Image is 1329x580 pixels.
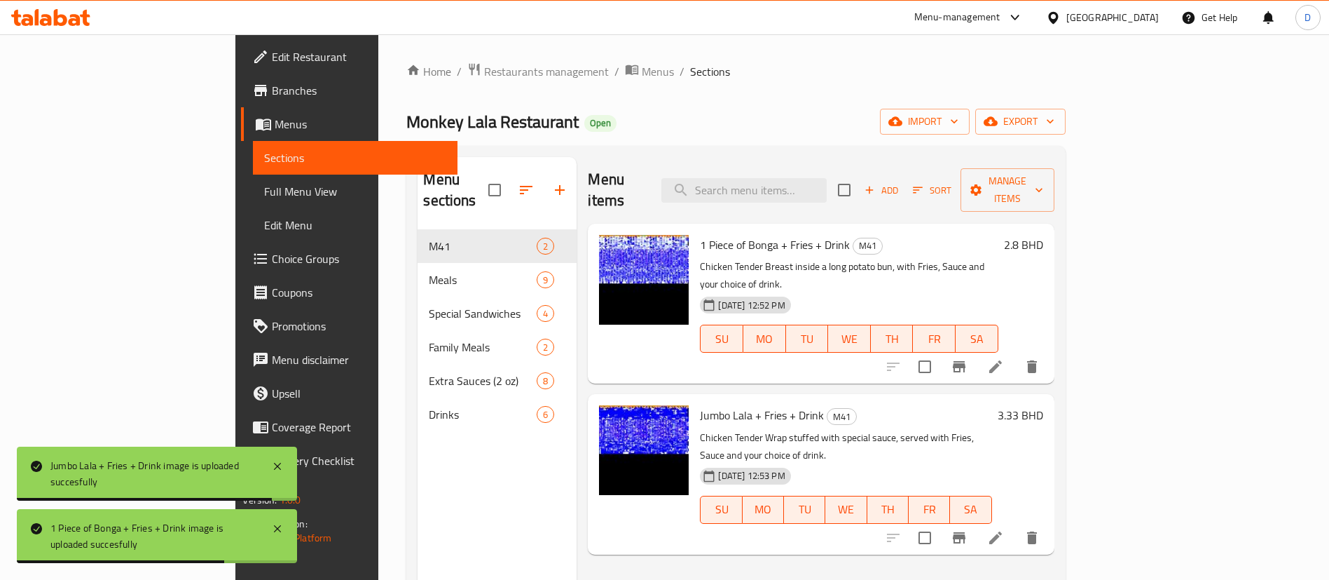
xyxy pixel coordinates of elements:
[986,113,1054,130] span: export
[891,113,958,130] span: import
[429,238,537,255] span: M41
[862,182,900,198] span: Add
[418,263,577,297] div: Meals9
[748,499,778,520] span: MO
[241,242,457,276] a: Choice Groups
[480,175,509,205] span: Select all sections
[272,385,446,402] span: Upsell
[913,182,951,198] span: Sort
[272,284,446,301] span: Coupons
[50,520,258,552] div: 1 Piece of Bonga + Fries + Drink image is uploaded succesfully
[588,169,644,211] h2: Menu items
[272,48,446,65] span: Edit Restaurant
[975,109,1066,135] button: export
[1015,350,1049,384] button: delete
[272,419,446,436] span: Coverage Report
[859,180,904,201] span: Add item
[272,82,446,99] span: Branches
[909,496,950,524] button: FR
[1015,521,1049,555] button: delete
[241,309,457,343] a: Promotions
[661,178,827,203] input: search
[790,499,820,520] span: TU
[429,305,537,322] span: Special Sandwiches
[910,523,939,553] span: Select to update
[241,107,457,141] a: Menus
[264,149,446,166] span: Sections
[406,106,579,137] span: Monkey Lala Restaurant
[264,183,446,200] span: Full Menu View
[429,339,537,356] span: Family Meals
[829,175,859,205] span: Select section
[690,63,730,80] span: Sections
[253,175,457,208] a: Full Menu View
[241,276,457,309] a: Coupons
[272,452,446,469] span: Grocery Checklist
[998,405,1043,425] h6: 3.33 BHD
[700,429,991,464] p: Chicken Tender Wrap stuffed with special sauce, served with Fries, Sauce and your choice of drink.
[792,329,823,349] span: TU
[700,258,998,293] p: Chicken Tender Breast inside a long potato bun, with Fries, Sauce and your choice of drink.
[1304,10,1311,25] span: D
[429,271,537,288] span: Meals
[950,496,991,524] button: SA
[509,173,543,207] span: Sort sections
[429,372,537,389] span: Extra Sauces (2 oz)
[749,329,780,349] span: MO
[961,329,993,349] span: SA
[867,496,909,524] button: TH
[537,238,554,255] div: items
[241,74,457,107] a: Branches
[418,364,577,398] div: Extra Sauces (2 oz)8
[960,168,1054,212] button: Manage items
[241,343,457,377] a: Menu disclaimer
[876,329,908,349] span: TH
[987,530,1004,546] a: Edit menu item
[642,63,674,80] span: Menus
[253,208,457,242] a: Edit Menu
[913,325,956,353] button: FR
[484,63,609,80] span: Restaurants management
[825,496,867,524] button: WE
[786,325,829,353] button: TU
[429,406,537,423] div: Drinks
[853,238,882,254] span: M41
[537,240,553,253] span: 2
[614,63,619,80] li: /
[712,299,790,312] span: [DATE] 12:52 PM
[828,325,871,353] button: WE
[584,115,617,132] div: Open
[275,116,446,133] span: Menus
[418,229,577,263] div: M412
[418,297,577,330] div: Special Sandwiches4
[253,141,457,175] a: Sections
[457,63,462,80] li: /
[880,109,970,135] button: import
[241,377,457,410] a: Upsell
[918,329,950,349] span: FR
[1004,235,1043,255] h6: 2.8 BHD
[1066,10,1159,25] div: [GEOGRAPHIC_DATA]
[700,234,850,255] span: 1 Piece of Bonga + Fries + Drink
[584,117,617,129] span: Open
[418,330,577,364] div: Family Meals2
[712,469,790,483] span: [DATE] 12:53 PM
[914,499,944,520] span: FR
[834,329,865,349] span: WE
[827,409,856,425] span: M41
[241,410,457,444] a: Coverage Report
[784,496,825,524] button: TU
[904,180,960,201] span: Sort items
[264,217,446,234] span: Edit Menu
[956,325,998,353] button: SA
[706,499,736,520] span: SU
[700,405,824,426] span: Jumbo Lala + Fries + Drink
[467,62,609,81] a: Restaurants management
[743,325,786,353] button: MO
[942,521,976,555] button: Branch-specific-item
[272,351,446,368] span: Menu disclaimer
[537,271,554,288] div: items
[272,250,446,267] span: Choice Groups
